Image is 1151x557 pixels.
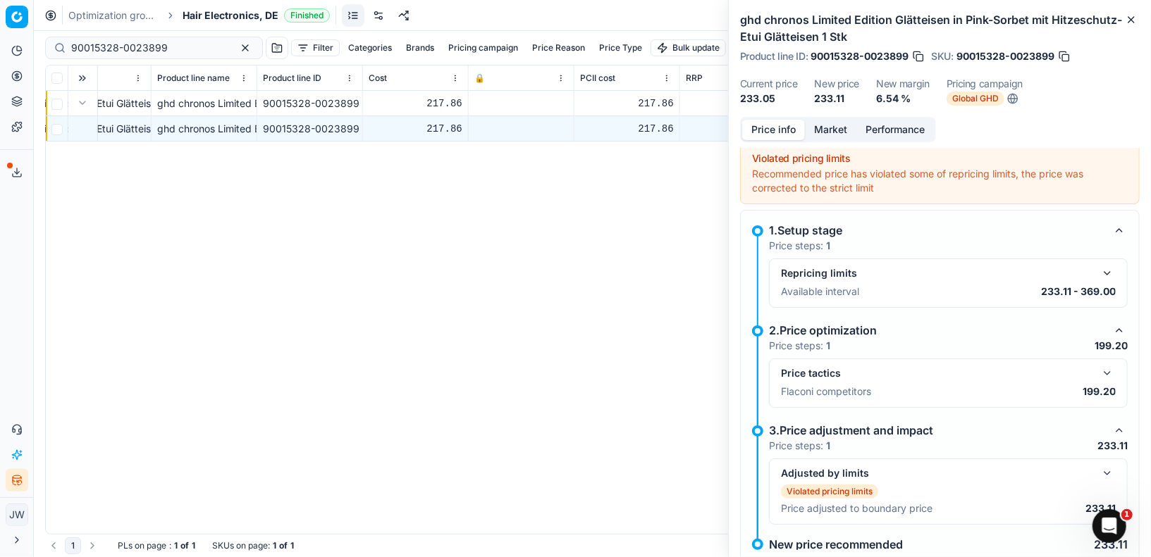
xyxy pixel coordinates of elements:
[740,79,797,89] dt: Current price
[752,167,1128,195] div: Recommended price has violated some of repricing limits, the price was corrected to the strict limit
[856,120,934,140] button: Performance
[769,339,830,353] p: Price steps:
[183,8,278,23] span: Hair Electronics, DE
[686,73,703,84] span: RRP
[45,537,101,554] nav: pagination
[1092,509,1126,543] iframe: Intercom live chat
[1041,284,1116,299] p: 233.11 - 369.00
[68,8,330,23] nav: breadcrumb
[118,540,166,551] span: PLs on page
[290,540,294,551] strong: 1
[686,122,780,136] div: 369.00
[369,73,387,84] span: Cost
[157,122,251,136] div: ghd chronos Limited Edition Glätteisen in Pink-Sorbet mit Hitzeschutz-Etui Glätteisen 1 Stk
[1085,501,1116,515] p: 233.11
[826,339,830,351] strong: 1
[1095,339,1128,353] p: 199.20
[781,284,859,299] p: Available interval
[580,96,674,111] div: 217.86
[740,92,797,106] dd: 233.05
[686,96,780,111] div: 369.00
[6,504,27,525] span: JW
[931,51,954,61] span: SKU :
[263,96,357,111] div: 90015328-0023899
[781,466,1093,480] div: Adjusted by limits
[781,501,933,515] p: Price adjusted to boundary price
[6,503,28,526] button: JW
[781,266,1093,280] div: Repricing limits
[826,439,830,451] strong: 1
[593,39,648,56] button: Price Type
[443,39,524,56] button: Pricing campaign
[263,73,321,84] span: Product line ID
[180,540,189,551] strong: of
[769,222,1105,239] div: 1.Setup stage
[343,39,398,56] button: Categories
[781,384,871,399] p: Flaconi competitors
[742,120,805,140] button: Price info
[769,439,830,453] p: Price steps:
[651,39,726,56] button: Bulk update
[769,239,830,253] p: Price steps:
[752,151,1128,165] div: Violated pricing limits
[527,39,591,56] button: Price Reason
[369,122,462,136] div: 217.86
[769,422,1105,439] div: 3.Price adjustment and impact
[71,41,226,55] input: Search by SKU or title
[400,39,440,56] button: Brands
[74,94,91,111] button: Expand
[273,540,276,551] strong: 1
[740,11,1140,45] h2: ghd chronos Limited Edition Glätteisen in Pink-Sorbet mit Hitzeschutz-Etui Glätteisen 1 Stk
[947,79,1023,89] dt: Pricing campaign
[291,39,340,56] button: Filter
[65,537,81,554] button: 1
[814,79,859,89] dt: New price
[157,96,251,111] div: ghd chronos Limited Edition Glätteisen in Pink-Sorbet mit Hitzeschutz-Etui Glätteisen 1 Stk
[174,540,178,551] strong: 1
[192,540,195,551] strong: 1
[157,73,230,84] span: Product line name
[118,540,195,551] div: :
[947,92,1004,106] span: Global GHD
[826,239,830,251] strong: 1
[876,92,930,106] dd: 6.54 %
[740,51,808,61] span: Product line ID :
[45,537,62,554] button: Go to previous page
[876,79,930,89] dt: New margin
[74,70,91,87] button: Expand all
[369,96,462,111] div: 217.86
[68,8,159,23] a: Optimization groups
[1097,439,1128,453] p: 233.11
[1121,509,1133,520] span: 1
[1094,539,1128,550] p: 233.11
[183,8,330,23] span: Hair Electronics, DEFinished
[805,120,856,140] button: Market
[474,73,485,84] span: 🔒
[769,322,1105,339] div: 2.Price optimization
[956,49,1054,63] span: 90015328-0023899
[769,539,903,550] p: New price recommended
[284,8,330,23] span: Finished
[811,49,909,63] span: 90015328-0023899
[84,537,101,554] button: Go to next page
[787,486,873,497] p: Violated pricing limits
[814,92,859,106] dd: 233.11
[1083,384,1116,399] p: 199.20
[212,540,270,551] span: SKUs on page :
[279,540,288,551] strong: of
[263,122,357,136] div: 90015328-0023899
[781,366,1093,380] div: Price tactics
[580,73,615,84] span: PCII cost
[580,122,674,136] div: 217.86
